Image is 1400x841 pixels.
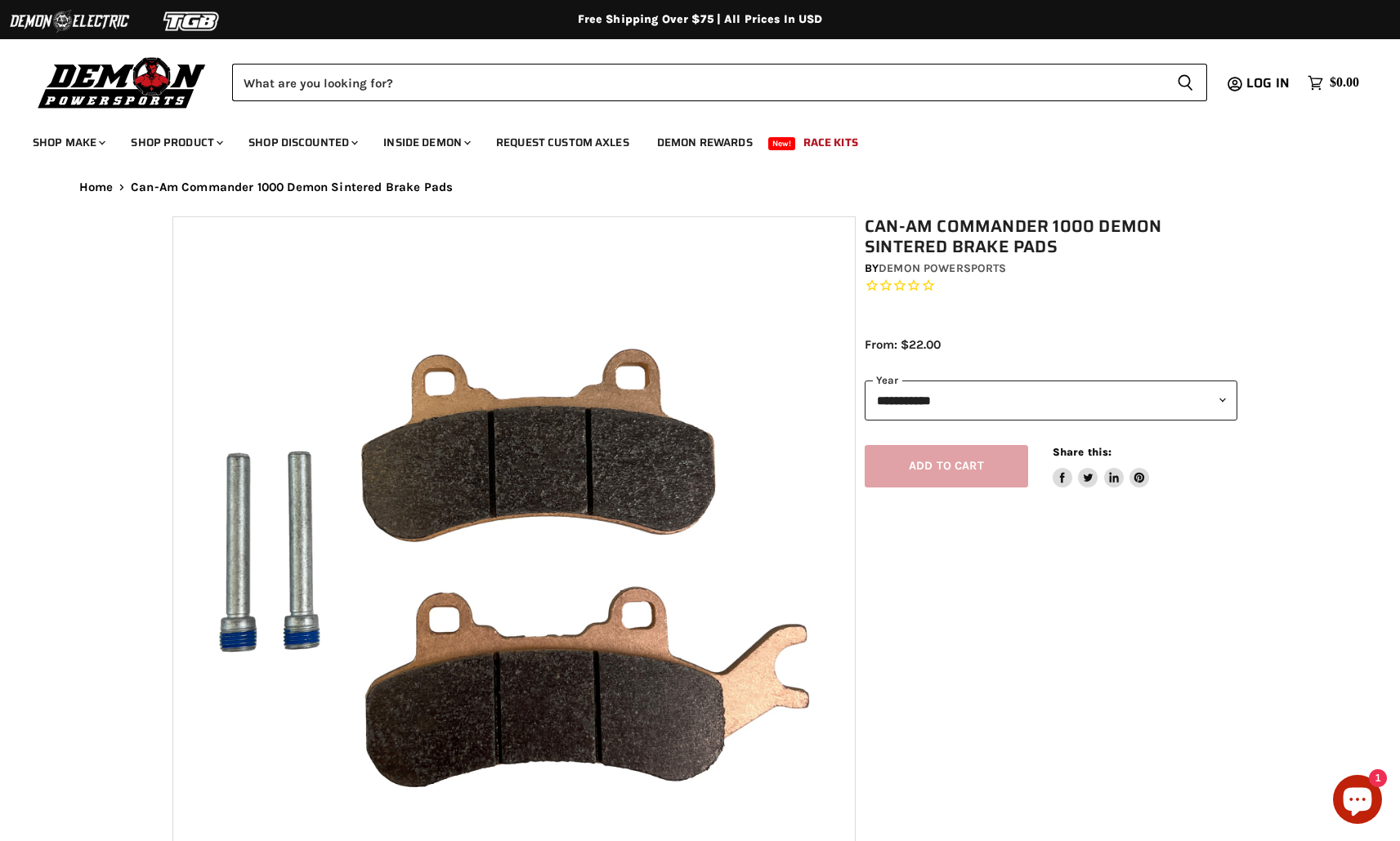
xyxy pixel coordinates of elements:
[1239,76,1299,91] a: Log in
[1053,446,1112,458] span: Share this:
[865,337,941,352] span: From: $22.00
[232,64,1207,101] form: Product
[1246,73,1290,93] span: Log in
[47,12,1354,27] div: Free Shipping Over $75 | All Prices In USD
[20,119,1355,159] ul: Main menu
[131,180,453,194] span: Can-Am Commander 1000 Demon Sintered Brake Pads
[131,6,253,37] img: TGB Logo 2
[865,380,1237,420] select: year
[865,216,1237,257] h1: Can-Am Commander 1000 Demon Sintered Brake Pads
[484,126,642,159] a: Request Custom Axles
[768,137,796,150] span: New!
[119,126,233,159] a: Shop Product
[47,180,1354,194] nav: Breadcrumbs
[79,180,114,194] a: Home
[33,53,212,111] img: Demon Powersports
[8,6,131,37] img: Demon Electric Logo 2
[1299,71,1367,95] a: $0.00
[371,126,481,159] a: Inside Demon
[791,126,870,159] a: Race Kits
[645,126,765,159] a: Demon Rewards
[865,260,1237,278] div: by
[1053,445,1150,488] aside: Share this:
[865,278,1237,295] span: Rated 0.0 out of 5 stars 0 reviews
[236,126,368,159] a: Shop Discounted
[1328,775,1387,828] inbox-online-store-chat: Shopify online store chat
[232,64,1164,101] input: Search
[879,261,1006,275] a: Demon Powersports
[20,126,115,159] a: Shop Make
[1330,75,1359,91] span: $0.00
[1164,64,1207,101] button: Search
